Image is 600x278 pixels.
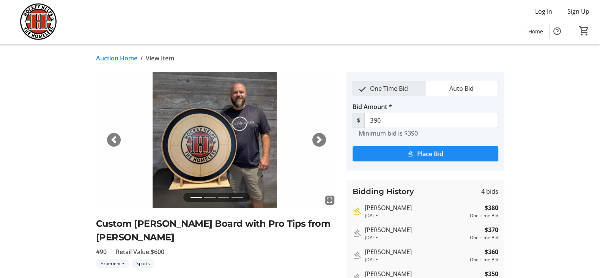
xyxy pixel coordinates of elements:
span: Retail Value: $600 [116,247,164,256]
button: Sign Up [561,5,595,17]
mat-icon: Outbid [353,229,362,238]
a: Auction Home [96,54,137,63]
div: [PERSON_NAME] [365,203,467,212]
span: / [140,54,143,63]
a: Home [522,24,549,38]
div: One Time Bid [470,234,498,241]
h3: Bidding History [353,186,414,197]
tr-label-badge: Sports [132,259,154,268]
div: [DATE] [365,256,467,263]
tr-label-badge: Experience [96,259,129,268]
button: Help [550,24,565,39]
strong: $370 [485,225,498,234]
span: 4 bids [481,187,498,196]
button: Log In [529,5,558,17]
img: Image [96,72,337,208]
strong: $360 [485,247,498,256]
span: Home [528,27,543,35]
div: [DATE] [365,234,467,241]
img: Hockey Helps the Homeless's Logo [5,3,72,41]
span: Sign Up [567,7,589,16]
div: [PERSON_NAME] [365,225,467,234]
div: One Time Bid [470,212,498,219]
div: One Time Bid [470,256,498,263]
mat-icon: Highest bid [353,207,362,216]
tr-hint: Minimum bid is $390 [359,130,418,137]
span: Log In [535,7,552,16]
mat-icon: fullscreen [325,196,334,205]
span: $ [353,113,365,128]
button: Cart [577,24,591,38]
span: One Time Bid [365,81,413,96]
strong: $380 [485,203,498,212]
span: #90 [96,247,107,256]
label: Bid Amount * [353,102,392,111]
div: [PERSON_NAME] [365,247,467,256]
mat-icon: Outbid [353,251,362,260]
h2: Custom [PERSON_NAME] Board with Pro Tips from [PERSON_NAME] [96,217,337,244]
span: View Item [146,54,174,63]
span: Place Bid [417,149,443,158]
span: Auto Bid [445,81,478,96]
div: [DATE] [365,212,467,219]
button: Place Bid [353,146,498,161]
